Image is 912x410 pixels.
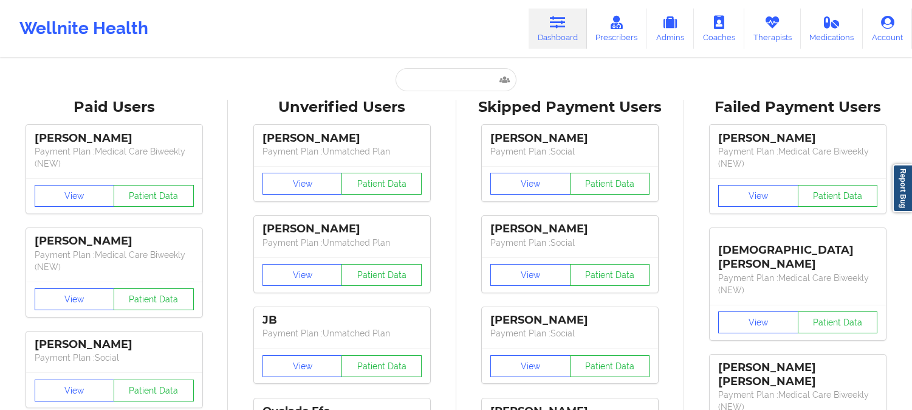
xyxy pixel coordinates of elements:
p: Payment Plan : Social [490,145,650,158]
p: Payment Plan : Medical Care Biweekly (NEW) [718,272,877,296]
a: Prescribers [587,9,647,49]
a: Dashboard [529,9,587,49]
div: [PERSON_NAME] [490,131,650,145]
button: View [35,380,115,401]
p: Payment Plan : Social [35,352,194,364]
p: Payment Plan : Unmatched Plan [262,145,422,158]
button: View [718,311,798,333]
button: View [718,185,798,207]
button: View [262,264,343,286]
a: Coaches [694,9,744,49]
button: Patient Data [798,311,878,333]
p: Payment Plan : Medical Care Biweekly (NEW) [35,145,194,170]
button: Patient Data [341,355,422,377]
p: Payment Plan : Unmatched Plan [262,237,422,249]
a: Account [863,9,912,49]
button: View [35,185,115,207]
button: Patient Data [114,185,194,207]
a: Therapists [744,9,801,49]
button: Patient Data [570,355,650,377]
p: Payment Plan : Unmatched Plan [262,327,422,339]
button: Patient Data [798,185,878,207]
div: [PERSON_NAME] [262,222,422,236]
button: Patient Data [114,288,194,310]
button: View [35,288,115,310]
a: Medications [801,9,863,49]
div: JB [262,313,422,327]
div: Skipped Payment Users [465,98,676,117]
button: Patient Data [341,264,422,286]
button: Patient Data [570,173,650,195]
button: View [490,173,571,195]
div: Failed Payment Users [693,98,903,117]
div: [PERSON_NAME] [490,222,650,236]
div: [PERSON_NAME] [35,338,194,352]
p: Payment Plan : Medical Care Biweekly (NEW) [35,249,194,273]
a: Report Bug [893,164,912,212]
div: [PERSON_NAME] [490,313,650,327]
div: [PERSON_NAME] [PERSON_NAME] [718,361,877,389]
p: Payment Plan : Social [490,237,650,249]
div: [DEMOGRAPHIC_DATA][PERSON_NAME] [718,234,877,271]
button: Patient Data [570,264,650,286]
a: Admins [646,9,694,49]
button: View [490,355,571,377]
button: View [490,264,571,286]
button: View [262,173,343,195]
div: [PERSON_NAME] [35,234,194,248]
button: Patient Data [114,380,194,401]
p: Payment Plan : Social [490,327,650,339]
button: Patient Data [341,173,422,195]
div: [PERSON_NAME] [262,131,422,145]
div: Paid Users [9,98,219,117]
div: [PERSON_NAME] [718,131,877,145]
p: Payment Plan : Medical Care Biweekly (NEW) [718,145,877,170]
div: Unverified Users [236,98,447,117]
div: [PERSON_NAME] [35,131,194,145]
button: View [262,355,343,377]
